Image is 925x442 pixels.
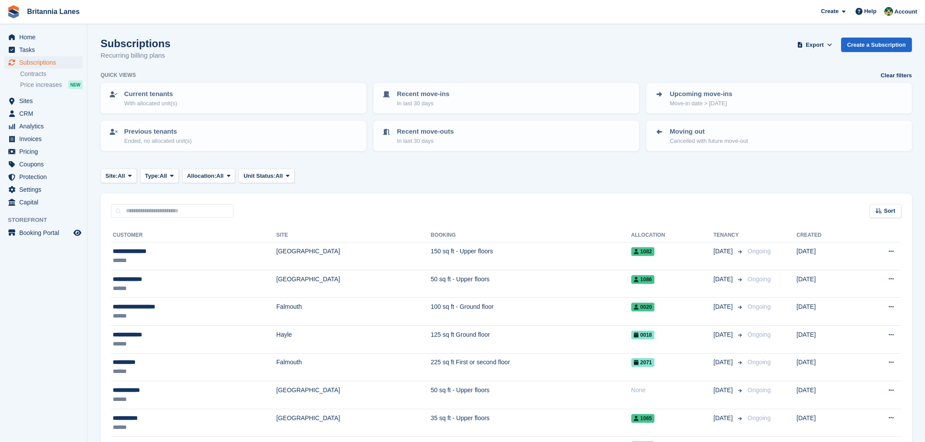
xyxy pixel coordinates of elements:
[713,330,734,339] span: [DATE]
[101,51,170,61] p: Recurring billing plans
[140,169,179,183] button: Type: All
[806,41,824,49] span: Export
[7,5,20,18] img: stora-icon-8386f47178a22dfd0bd8f6a31ec36ba5ce8667c1dd55bd0f319d3a0aa187defe.svg
[796,270,857,298] td: [DATE]
[4,56,83,69] a: menu
[796,381,857,409] td: [DATE]
[713,247,734,256] span: [DATE]
[4,158,83,170] a: menu
[19,133,72,145] span: Invoices
[821,7,838,16] span: Create
[748,303,771,310] span: Ongoing
[894,7,917,16] span: Account
[431,409,631,437] td: 35 sq ft - Upper floors
[631,331,655,339] span: 0018
[748,276,771,283] span: Ongoing
[124,99,177,108] p: With allocated unit(s)
[670,137,748,145] p: Cancelled with future move-out
[19,107,72,120] span: CRM
[101,38,170,49] h1: Subscriptions
[631,228,713,242] th: Allocation
[374,121,638,150] a: Recent move-outs In last 30 days
[796,242,857,270] td: [DATE]
[397,99,449,108] p: In last 30 days
[4,133,83,145] a: menu
[631,358,655,367] span: 2071
[19,227,72,239] span: Booking Portal
[713,275,734,284] span: [DATE]
[713,386,734,395] span: [DATE]
[19,196,72,208] span: Capital
[670,89,732,99] p: Upcoming move-ins
[4,31,83,43] a: menu
[276,298,431,326] td: Falmouth
[796,409,857,437] td: [DATE]
[631,275,655,284] span: 1086
[397,89,449,99] p: Recent move-ins
[19,56,72,69] span: Subscriptions
[4,227,83,239] a: menu
[105,172,118,180] span: Site:
[101,169,137,183] button: Site: All
[670,99,732,108] p: Move-in date > [DATE]
[647,121,911,150] a: Moving out Cancelled with future move-out
[24,4,83,19] a: Britannia Lanes
[631,247,655,256] span: 1082
[276,325,431,353] td: Hayle
[8,216,87,224] span: Storefront
[748,414,771,421] span: Ongoing
[239,169,294,183] button: Unit Status: All
[111,228,276,242] th: Customer
[431,242,631,270] td: 150 sq ft - Upper floors
[647,84,911,113] a: Upcoming move-ins Move-in date > [DATE]
[182,169,236,183] button: Allocation: All
[216,172,224,180] span: All
[631,386,713,395] div: None
[124,89,177,99] p: Current tenants
[431,228,631,242] th: Booking
[864,7,876,16] span: Help
[748,248,771,255] span: Ongoing
[4,196,83,208] a: menu
[374,84,638,113] a: Recent move-ins In last 30 days
[431,381,631,409] td: 50 sq ft - Upper floors
[276,270,431,298] td: [GEOGRAPHIC_DATA]
[748,387,771,394] span: Ongoing
[4,95,83,107] a: menu
[20,80,83,90] a: Price increases NEW
[796,228,857,242] th: Created
[124,127,192,137] p: Previous tenants
[713,414,734,423] span: [DATE]
[276,381,431,409] td: [GEOGRAPHIC_DATA]
[397,137,454,145] p: In last 30 days
[68,80,83,89] div: NEW
[101,121,365,150] a: Previous tenants Ended, no allocated unit(s)
[19,171,72,183] span: Protection
[796,325,857,353] td: [DATE]
[101,84,365,113] a: Current tenants With allocated unit(s)
[243,172,275,180] span: Unit Status:
[884,7,893,16] img: Nathan Kellow
[276,409,431,437] td: [GEOGRAPHIC_DATA]
[276,228,431,242] th: Site
[187,172,216,180] span: Allocation:
[4,145,83,158] a: menu
[118,172,125,180] span: All
[19,158,72,170] span: Coupons
[101,71,136,79] h6: Quick views
[4,120,83,132] a: menu
[276,353,431,381] td: Falmouth
[72,228,83,238] a: Preview store
[276,242,431,270] td: [GEOGRAPHIC_DATA]
[397,127,454,137] p: Recent move-outs
[4,171,83,183] a: menu
[713,358,734,367] span: [DATE]
[431,298,631,326] td: 100 sq ft - Ground floor
[796,298,857,326] td: [DATE]
[4,44,83,56] a: menu
[631,303,655,311] span: 0020
[19,183,72,196] span: Settings
[124,137,192,145] p: Ended, no allocated unit(s)
[713,228,744,242] th: Tenancy
[796,38,834,52] button: Export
